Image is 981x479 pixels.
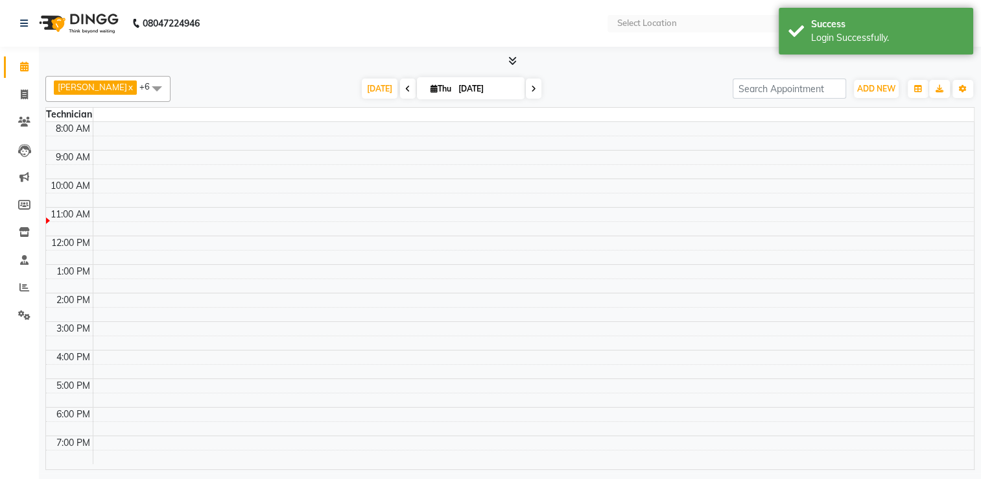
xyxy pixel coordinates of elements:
b: 08047224946 [143,5,200,42]
span: [PERSON_NAME] [58,82,127,92]
div: 1:00 PM [54,265,93,278]
div: 9:00 AM [53,151,93,164]
div: Success [811,18,963,31]
div: Select Location [617,17,676,30]
div: 5:00 PM [54,379,93,393]
button: ADD NEW [854,80,899,98]
span: ADD NEW [857,84,895,93]
div: 4:00 PM [54,350,93,364]
span: +6 [139,81,160,92]
div: Technician [46,108,93,121]
div: 8:00 AM [53,122,93,136]
div: 2:00 PM [54,293,93,307]
div: 7:00 PM [54,436,93,450]
div: Login Successfully. [811,31,963,45]
div: 11:00 AM [48,208,93,221]
img: logo [33,5,122,42]
div: 12:00 PM [49,236,93,250]
div: 6:00 PM [54,408,93,421]
div: 3:00 PM [54,322,93,336]
div: 10:00 AM [48,179,93,193]
input: 2025-09-04 [455,79,519,99]
span: [DATE] [362,79,397,99]
span: Thu [427,84,455,93]
input: Search Appointment [733,79,846,99]
a: x [127,82,133,92]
